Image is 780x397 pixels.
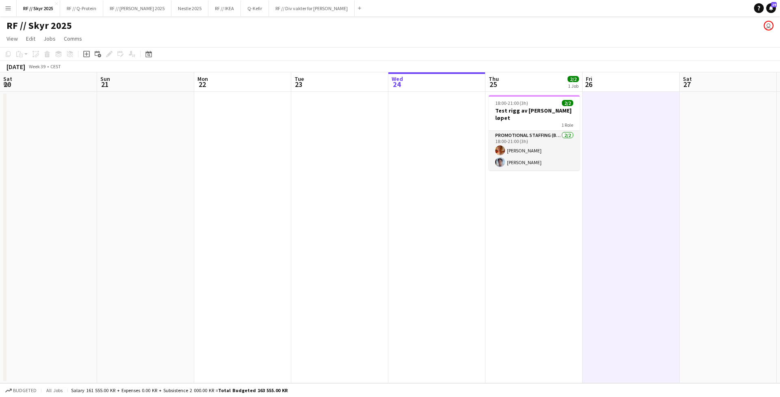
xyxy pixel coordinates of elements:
[6,35,18,42] span: View
[241,0,269,16] button: Q-Kefir
[64,35,82,42] span: Comms
[568,76,579,82] span: 2/2
[3,75,12,82] span: Sat
[269,0,355,16] button: RF // Div vakter for [PERSON_NAME]
[561,122,573,128] span: 1 Role
[489,95,580,170] app-job-card: 18:00-21:00 (3h)2/2Test rigg av [PERSON_NAME] løpet1 RolePromotional Staffing (Brand Ambassadors)...
[218,387,288,393] span: Total Budgeted 163 555.00 KR
[568,83,578,89] div: 1 Job
[586,75,592,82] span: Fri
[13,388,37,393] span: Budgeted
[766,3,776,13] a: 29
[99,80,110,89] span: 21
[6,63,25,71] div: [DATE]
[43,35,56,42] span: Jobs
[60,0,103,16] button: RF // Q-Protein
[489,75,499,82] span: Thu
[197,75,208,82] span: Mon
[764,21,773,30] app-user-avatar: Fredrikke Moland Flesner
[392,75,403,82] span: Wed
[171,0,208,16] button: Nestle 2025
[100,75,110,82] span: Sun
[26,35,35,42] span: Edit
[103,0,171,16] button: RF // [PERSON_NAME] 2025
[23,33,39,44] a: Edit
[50,63,61,69] div: CEST
[196,80,208,89] span: 22
[487,80,499,89] span: 25
[771,2,777,7] span: 29
[17,0,60,16] button: RF // Skyr 2025
[27,63,47,69] span: Week 39
[71,387,288,393] div: Salary 161 555.00 KR + Expenses 0.00 KR + Subsistence 2 000.00 KR =
[2,80,12,89] span: 20
[295,75,304,82] span: Tue
[45,387,64,393] span: All jobs
[682,80,692,89] span: 27
[562,100,573,106] span: 2/2
[3,33,21,44] a: View
[293,80,304,89] span: 23
[6,20,72,32] h1: RF // Skyr 2025
[208,0,241,16] button: RF // IKEA
[683,75,692,82] span: Sat
[489,107,580,121] h3: Test rigg av [PERSON_NAME] løpet
[585,80,592,89] span: 26
[495,100,528,106] span: 18:00-21:00 (3h)
[4,386,38,395] button: Budgeted
[390,80,403,89] span: 24
[61,33,85,44] a: Comms
[489,131,580,170] app-card-role: Promotional Staffing (Brand Ambassadors)2/218:00-21:00 (3h)[PERSON_NAME][PERSON_NAME]
[40,33,59,44] a: Jobs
